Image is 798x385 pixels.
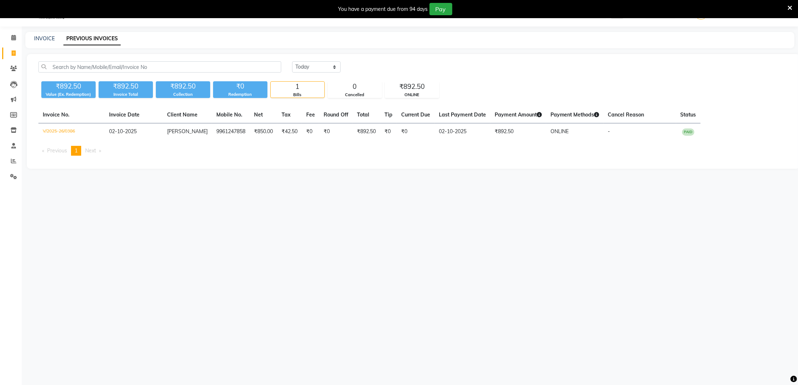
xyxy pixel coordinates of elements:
[397,123,435,140] td: ₹0
[495,111,542,118] span: Payment Amount
[319,123,353,140] td: ₹0
[34,35,55,42] a: INVOICE
[328,82,382,92] div: 0
[38,61,281,73] input: Search by Name/Mobile/Email/Invoice No
[608,111,644,118] span: Cancel Reason
[156,91,210,98] div: Collection
[109,111,140,118] span: Invoice Date
[213,91,267,98] div: Redemption
[328,92,382,98] div: Cancelled
[357,111,369,118] span: Total
[99,91,153,98] div: Invoice Total
[99,81,153,91] div: ₹892.50
[254,111,263,118] span: Net
[271,92,324,98] div: Bills
[490,123,546,140] td: ₹892.50
[681,111,696,118] span: Status
[277,123,302,140] td: ₹42.50
[216,111,242,118] span: Mobile No.
[550,111,599,118] span: Payment Methods
[212,123,250,140] td: 9961247858
[63,32,121,45] a: PREVIOUS INVOICES
[435,123,490,140] td: 02-10-2025
[38,123,105,140] td: V/2025-26/0386
[167,111,198,118] span: Client Name
[682,128,694,136] span: PAID
[306,111,315,118] span: Fee
[167,128,208,135] span: [PERSON_NAME]
[282,111,291,118] span: Tax
[550,128,569,135] span: ONLINE
[608,128,610,135] span: -
[43,111,70,118] span: Invoice No.
[109,128,137,135] span: 02-10-2025
[47,147,67,154] span: Previous
[439,111,486,118] span: Last Payment Date
[429,3,452,15] button: Pay
[38,146,788,156] nav: Pagination
[213,81,267,91] div: ₹0
[338,5,428,13] div: You have a payment due from 94 days
[380,123,397,140] td: ₹0
[75,147,78,154] span: 1
[385,82,439,92] div: ₹892.50
[385,92,439,98] div: ONLINE
[41,91,96,98] div: Value (Ex. Redemption)
[302,123,319,140] td: ₹0
[385,111,392,118] span: Tip
[401,111,430,118] span: Current Due
[156,81,210,91] div: ₹892.50
[271,82,324,92] div: 1
[324,111,348,118] span: Round Off
[250,123,277,140] td: ₹850.00
[353,123,380,140] td: ₹892.50
[41,81,96,91] div: ₹892.50
[85,147,96,154] span: Next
